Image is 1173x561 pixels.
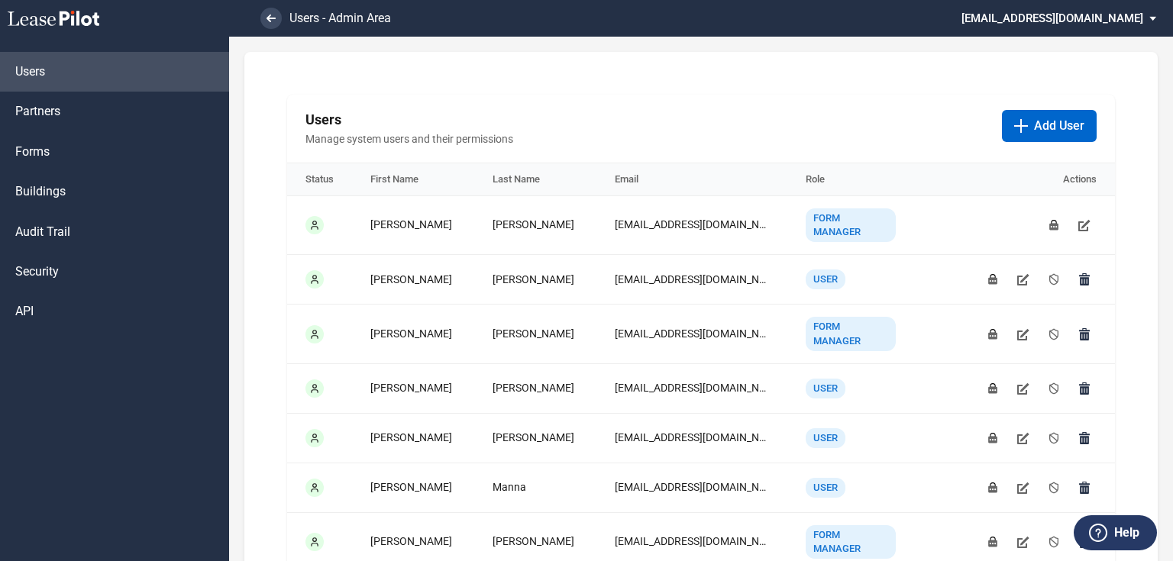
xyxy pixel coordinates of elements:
[305,325,324,343] div: User is active.
[15,103,60,120] span: Partners
[305,429,324,447] div: User is active.
[806,478,845,498] div: User
[352,195,474,254] td: Jennifer
[596,363,787,413] td: tporter@healthpeak.com
[981,530,1005,554] button: Reset user's password
[596,413,787,463] td: rjarvis@healthpeak.com
[806,317,896,350] div: Form Manager
[596,463,787,512] td: jmanna@healthpeak.com
[370,382,452,394] span: [PERSON_NAME]
[615,430,769,446] div: [EMAIL_ADDRESS][DOMAIN_NAME]
[305,132,990,147] span: Manage system users and their permissions
[806,379,845,398] div: User
[370,481,452,493] span: [PERSON_NAME]
[370,273,452,285] span: [PERSON_NAME]
[1072,376,1097,401] button: Permanently remove user
[615,381,769,396] div: [EMAIL_ADDRESS][DOMAIN_NAME]
[596,163,787,196] th: Email
[370,327,452,340] span: [PERSON_NAME]
[493,273,574,285] span: [PERSON_NAME]
[474,255,596,305] td: Peters
[596,195,787,254] td: jlarce@healthpeak.com
[15,63,45,80] span: Users
[474,363,596,413] td: Porter
[806,269,845,289] div: User
[981,426,1005,450] button: Reset user's password
[15,263,59,280] span: Security
[1042,213,1066,237] button: Reset user's password
[15,303,34,320] span: API
[981,476,1005,500] button: Reset user's password
[474,163,596,196] th: Last Name
[1042,322,1066,347] button: Disable user access
[1072,267,1097,292] button: Permanently remove user
[1072,213,1097,237] button: Edit user details
[615,272,769,288] div: [EMAIL_ADDRESS][DOMAIN_NAME]
[1042,376,1066,401] button: Disable user access
[596,255,787,305] td: apeters@healthpeak.com
[352,163,474,196] th: First Name
[981,267,1005,292] button: Reset user's password
[596,305,787,363] td: sstarnes@healthpeak.com
[1072,476,1097,500] button: Permanently remove user
[615,218,769,233] div: [EMAIL_ADDRESS][DOMAIN_NAME]
[1011,426,1036,450] button: Edit user details
[493,218,574,231] span: [PERSON_NAME]
[1072,426,1097,450] button: Permanently remove user
[787,163,914,196] th: Role
[1042,476,1066,500] button: Disable user access
[1074,515,1157,550] button: Help
[305,379,324,398] div: User is active.
[981,322,1005,347] button: Reset user's password
[806,208,896,242] div: Form Manager
[15,224,70,240] span: Audit Trail
[1011,267,1036,292] button: Edit user details
[15,183,66,200] span: Buildings
[981,376,1005,401] button: Reset user's password
[806,525,896,559] div: Form Manager
[493,327,574,340] span: [PERSON_NAME]
[305,533,324,551] div: User is active.
[287,163,352,196] th: Status
[1072,530,1097,554] button: Permanently remove user
[1011,476,1036,500] button: Edit user details
[493,431,574,443] span: [PERSON_NAME]
[806,428,845,448] div: User
[352,413,474,463] td: Rachel
[474,305,596,363] td: Starnes
[1011,530,1036,554] button: Edit user details
[615,534,769,550] div: [EMAIL_ADDRESS][DOMAIN_NAME]
[352,305,474,363] td: Sonya
[474,463,596,512] td: Manna
[352,463,474,512] td: Jennifer
[615,480,769,495] div: [EMAIL_ADDRESS][DOMAIN_NAME]
[1042,530,1066,554] button: Disable user access
[493,481,526,493] span: Manna
[370,431,452,443] span: [PERSON_NAME]
[305,110,990,129] h2: Users
[914,163,1115,196] th: Actions
[1042,267,1066,292] button: Disable user access
[15,143,50,160] span: Forms
[493,535,574,547] span: [PERSON_NAME]
[1011,376,1036,401] button: Edit user details
[1034,118,1084,134] span: Add User
[305,216,324,234] div: User is active.
[474,413,596,463] td: Jarvis
[615,327,769,342] div: [EMAIL_ADDRESS][DOMAIN_NAME]
[1072,322,1097,347] button: Permanently remove user
[474,195,596,254] td: Arce
[370,218,452,231] span: [PERSON_NAME]
[1002,110,1097,142] button: Add User
[352,255,474,305] td: Alisa
[305,479,324,497] div: User is active.
[1011,322,1036,347] button: Edit user details
[1114,523,1139,543] label: Help
[1042,426,1066,450] button: Disable user access
[370,535,452,547] span: [PERSON_NAME]
[352,363,474,413] td: Tracy
[493,382,574,394] span: [PERSON_NAME]
[305,270,324,289] div: User is active.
